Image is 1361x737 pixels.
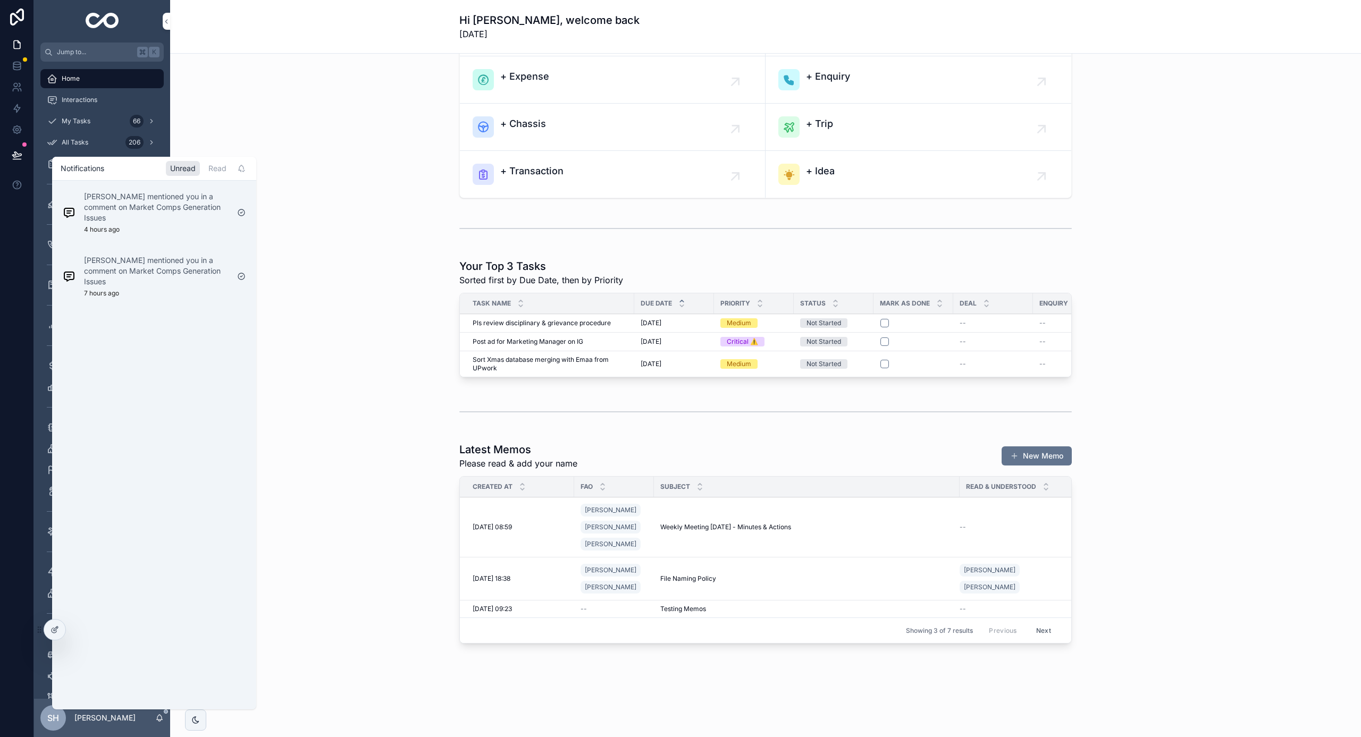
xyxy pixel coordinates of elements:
[806,116,833,131] span: + Trip
[806,164,835,179] span: + Idea
[806,318,841,328] div: Not Started
[581,562,648,596] a: [PERSON_NAME][PERSON_NAME]
[581,538,641,550] a: [PERSON_NAME]
[1029,622,1058,639] button: Next
[459,274,623,286] span: Sorted first by Due Date, then by Priority
[1002,446,1072,465] button: New Memo
[204,161,231,176] div: Read
[40,194,164,214] a: Deals57
[40,418,164,437] a: Contacts
[720,337,787,346] a: Critical ⚠️️
[641,337,708,346] a: [DATE]
[720,299,750,308] span: Priority
[166,161,200,176] div: Unread
[84,289,119,298] p: 7 hours ago
[581,521,641,533] a: [PERSON_NAME]
[62,74,80,83] span: Home
[40,235,164,254] a: Enquiries
[40,583,164,603] a: New Premises Search
[473,337,583,346] span: Post ad for Marketing Manager on IG
[766,104,1071,151] a: + Trip
[960,360,1027,368] a: --
[960,523,1066,531] a: --
[40,481,164,501] a: Hotels
[660,605,706,613] span: Testing Memos
[500,164,564,179] span: + Transaction
[473,299,511,308] span: Task Name
[660,605,953,613] a: Testing Memos
[880,299,930,308] span: Mark As Done
[473,605,512,613] span: [DATE] 09:23
[500,116,546,131] span: + Chassis
[641,299,672,308] span: Due Date
[766,56,1071,104] a: + Enquiry
[84,225,120,234] p: 4 hours ago
[727,337,758,346] div: Critical ⚠️️
[660,523,953,531] a: Weekly Meeting [DATE] - Minutes & Actions
[966,482,1036,491] span: Read & understood
[150,48,158,56] span: K
[459,259,623,274] h1: Your Top 3 Tasks
[460,56,766,104] a: + Expense
[460,151,766,198] a: + Transaction
[61,163,104,174] h1: Notifications
[63,206,75,219] img: Notification icon
[84,255,229,287] p: [PERSON_NAME] mentioned you in a comment on Market Comps Generation Issues
[473,574,568,583] a: [DATE] 18:38
[473,319,611,327] span: Pls review disciplinary & grievance procedure
[459,13,640,28] h1: Hi [PERSON_NAME], welcome back
[800,359,867,369] a: Not Started
[960,605,1066,613] a: --
[585,523,636,531] span: [PERSON_NAME]
[40,522,164,541] a: Trips
[960,564,1020,577] a: [PERSON_NAME]
[459,457,577,470] span: Please read & add your name
[40,377,164,396] a: Market Comps
[960,337,1027,346] a: --
[641,360,708,368] a: [DATE]
[800,318,867,328] a: Not Started
[125,136,144,149] div: 206
[40,645,164,664] a: Models267
[57,48,133,56] span: Jump to...
[720,359,787,369] a: Medium
[84,191,229,223] p: [PERSON_NAME] mentioned you in a comment on Market Comps Generation Issues
[473,523,512,531] span: [DATE] 08:59
[641,337,661,346] span: [DATE]
[800,299,826,308] span: Status
[1039,319,1046,327] span: --
[473,337,628,346] a: Post ad for Marketing Manager on IG
[1039,319,1106,327] a: --
[40,90,164,109] a: Interactions
[585,506,636,514] span: [PERSON_NAME]
[459,442,577,457] h1: Latest Memos
[720,318,787,328] a: Medium
[581,564,641,577] a: [PERSON_NAME]
[40,69,164,88] a: Home
[86,13,119,30] img: App logo
[727,318,751,328] div: Medium
[473,574,510,583] span: [DATE] 18:38
[40,688,164,707] a: Gearboxes
[473,319,628,327] a: Pls review disciplinary & grievance procedure
[62,138,88,147] span: All Tasks
[473,605,568,613] a: [DATE] 09:23
[960,581,1020,594] a: [PERSON_NAME]
[1039,337,1046,346] span: --
[1039,299,1068,308] span: ENQUIRY
[960,299,977,308] span: Deal
[500,69,549,84] span: + Expense
[800,337,867,346] a: Not Started
[960,605,966,613] span: --
[960,360,966,368] span: --
[806,69,850,84] span: + Enquiry
[766,151,1071,198] a: + Idea
[964,583,1015,591] span: [PERSON_NAME]
[473,355,628,372] span: Sort Xmas database merging with Emaa from UPwork
[1039,360,1106,368] a: --
[581,504,641,516] a: [PERSON_NAME]
[40,439,164,458] a: Companies
[641,319,708,327] a: [DATE]
[1039,337,1106,346] a: --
